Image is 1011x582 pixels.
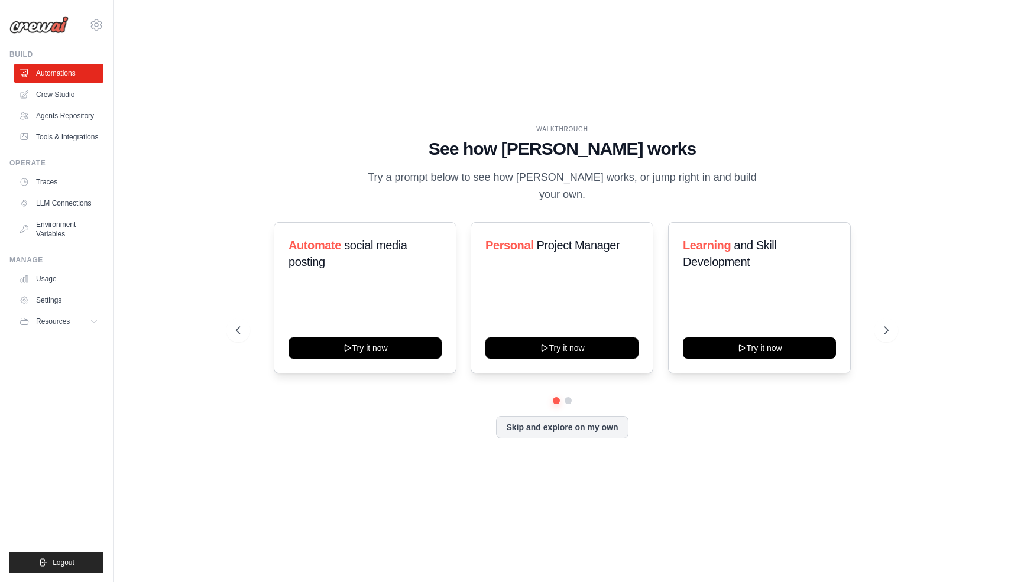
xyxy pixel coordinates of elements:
h1: See how [PERSON_NAME] works [236,138,889,160]
button: Skip and explore on my own [496,416,628,438]
button: Resources [14,312,103,331]
a: Traces [14,173,103,191]
a: Crew Studio [14,85,103,104]
span: Resources [36,317,70,326]
span: and Skill Development [683,239,776,268]
a: Settings [14,291,103,310]
button: Try it now [485,337,639,359]
a: Environment Variables [14,215,103,243]
button: Logout [9,552,103,573]
a: LLM Connections [14,194,103,213]
span: Personal [485,239,533,252]
span: social media posting [289,239,407,268]
p: Try a prompt below to see how [PERSON_NAME] works, or jump right in and build your own. [364,169,761,204]
span: Project Manager [537,239,620,252]
div: Build [9,50,103,59]
span: Learning [683,239,731,252]
img: Logo [9,16,69,34]
div: WALKTHROUGH [236,125,889,134]
a: Agents Repository [14,106,103,125]
a: Automations [14,64,103,83]
div: Operate [9,158,103,168]
span: Logout [53,558,74,567]
span: Automate [289,239,341,252]
div: Manage [9,255,103,265]
a: Tools & Integrations [14,128,103,147]
button: Try it now [683,337,836,359]
a: Usage [14,269,103,288]
button: Try it now [289,337,442,359]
